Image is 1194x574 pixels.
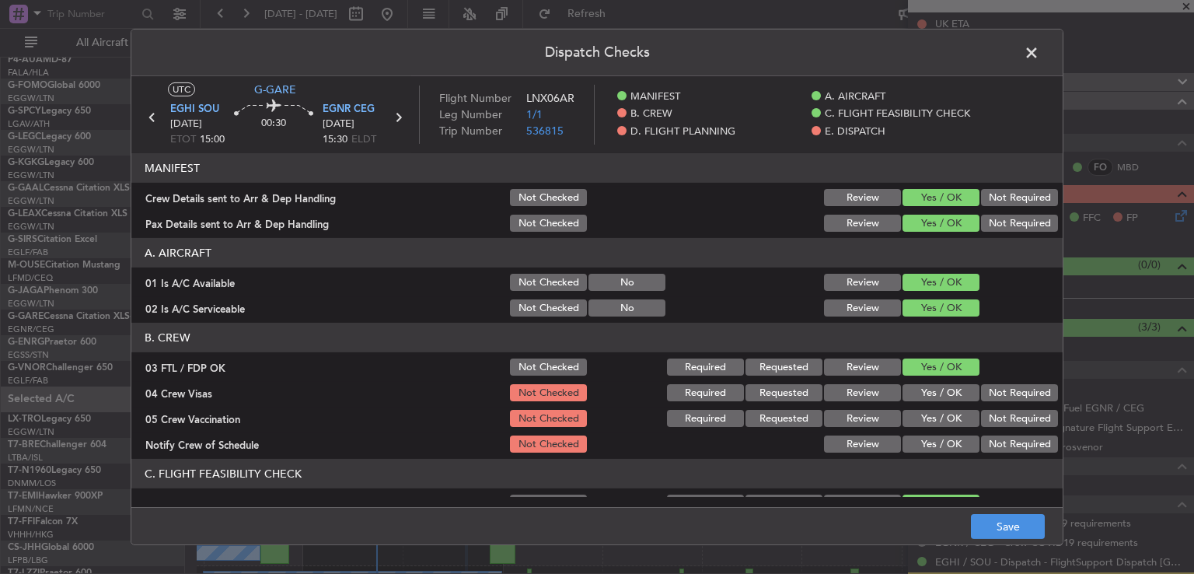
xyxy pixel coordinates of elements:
[902,436,979,453] button: Yes / OK
[902,384,979,401] button: Yes / OK
[902,359,979,376] button: Yes / OK
[825,107,970,122] span: C. FLIGHT FEASIBILITY CHECK
[981,189,1058,206] button: Not Required
[902,274,979,291] button: Yes / OK
[902,410,979,427] button: Yes / OK
[971,514,1045,539] button: Save
[981,410,1058,427] button: Not Required
[981,436,1058,453] button: Not Required
[131,30,1063,76] header: Dispatch Checks
[981,384,1058,401] button: Not Required
[902,495,979,512] button: Yes / OK
[902,189,979,206] button: Yes / OK
[902,299,979,317] button: Yes / OK
[902,215,979,232] button: Yes / OK
[981,215,1058,232] button: Not Required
